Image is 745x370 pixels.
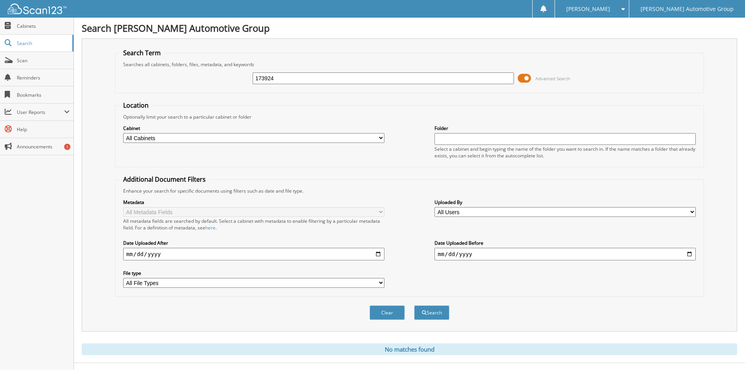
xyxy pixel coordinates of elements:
[82,343,737,355] div: No matches found
[123,248,384,260] input: start
[434,248,696,260] input: end
[17,40,68,47] span: Search
[64,144,70,150] div: 1
[434,146,696,159] div: Select a cabinet and begin typing the name of the folder you want to search in. If the name match...
[119,175,210,184] legend: Additional Document Filters
[434,125,696,132] label: Folder
[414,305,449,320] button: Search
[17,74,70,81] span: Reminders
[123,218,384,231] div: All metadata fields are searched by default. Select a cabinet with metadata to enable filtering b...
[119,49,165,57] legend: Search Term
[434,199,696,206] label: Uploaded By
[434,240,696,246] label: Date Uploaded Before
[17,109,64,116] span: User Reports
[119,114,700,120] div: Optionally limit your search to a particular cabinet or folder
[205,224,215,231] a: here
[17,57,70,64] span: Scan
[641,7,734,11] span: [PERSON_NAME] Automotive Group
[535,76,570,81] span: Advanced Search
[17,92,70,98] span: Bookmarks
[17,143,70,150] span: Announcements
[119,61,700,68] div: Searches all cabinets, folders, files, metadata, and keywords
[17,23,70,29] span: Cabinets
[123,199,384,206] label: Metadata
[17,126,70,133] span: Help
[119,101,153,110] legend: Location
[123,125,384,132] label: Cabinet
[123,270,384,276] label: File type
[82,22,737,34] h1: Search [PERSON_NAME] Automotive Group
[566,7,610,11] span: [PERSON_NAME]
[370,305,405,320] button: Clear
[119,188,700,194] div: Enhance your search for specific documents using filters such as date and file type.
[123,240,384,246] label: Date Uploaded After
[8,4,66,14] img: scan123-logo-white.svg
